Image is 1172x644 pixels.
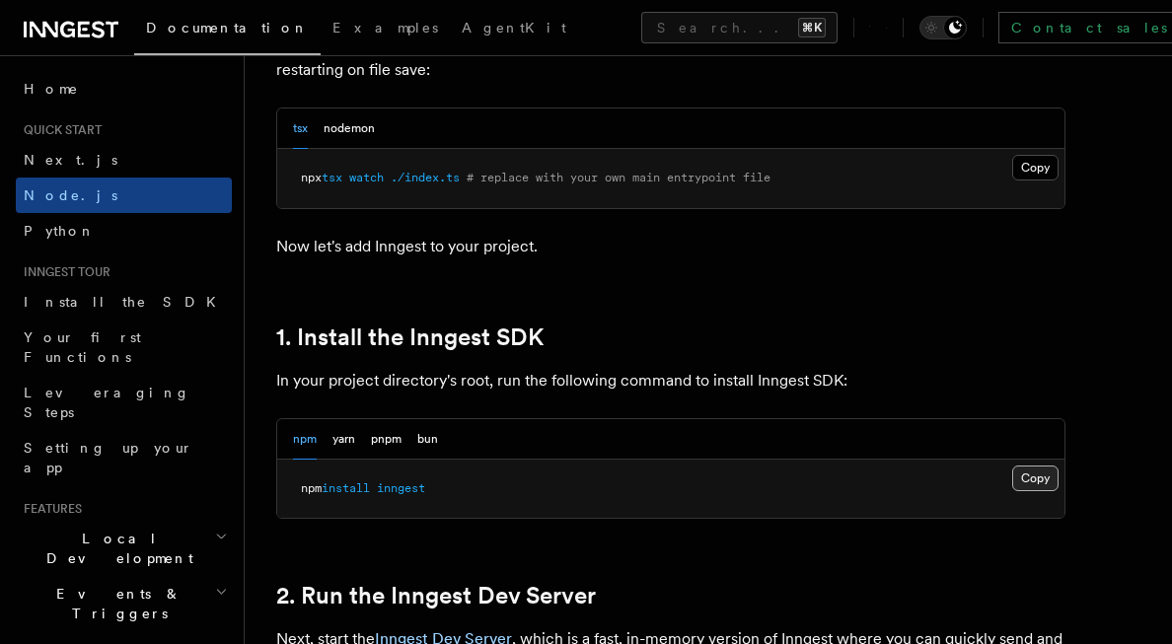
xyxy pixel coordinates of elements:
button: Copy [1012,155,1059,180]
a: Install the SDK [16,284,232,320]
p: Now let's add Inngest to your project. [276,233,1065,260]
span: watch [349,171,384,184]
span: Examples [332,20,438,36]
p: In your project directory's root, run the following command to install Inngest SDK: [276,367,1065,394]
span: npm [301,481,322,495]
a: 1. Install the Inngest SDK [276,323,544,351]
span: inngest [377,481,425,495]
span: Node.js [24,187,117,203]
span: AgentKit [462,20,566,36]
a: Examples [321,6,450,53]
button: Toggle dark mode [919,16,967,39]
span: Setting up your app [24,440,193,475]
button: Search...⌘K [641,12,838,43]
span: Inngest tour [16,264,110,280]
a: 2. Run the Inngest Dev Server [276,582,596,609]
span: tsx [322,171,342,184]
span: Your first Functions [24,329,141,365]
a: Your first Functions [16,320,232,375]
a: Home [16,71,232,107]
button: Events & Triggers [16,576,232,631]
span: Local Development [16,529,215,568]
span: Next.js [24,152,117,168]
kbd: ⌘K [798,18,826,37]
button: yarn [332,419,355,460]
button: pnpm [371,419,402,460]
span: Leveraging Steps [24,385,190,420]
span: Quick start [16,122,102,138]
button: tsx [293,108,308,149]
a: Python [16,213,232,249]
button: Copy [1012,465,1059,491]
a: Leveraging Steps [16,375,232,430]
button: Local Development [16,521,232,576]
a: Documentation [134,6,321,55]
span: npx [301,171,322,184]
a: Next.js [16,142,232,178]
span: install [322,481,370,495]
span: Events & Triggers [16,584,215,623]
button: bun [417,419,438,460]
a: Node.js [16,178,232,213]
button: nodemon [324,108,375,149]
span: Home [24,79,79,99]
span: Documentation [146,20,309,36]
span: # replace with your own main entrypoint file [467,171,770,184]
button: npm [293,419,317,460]
span: Features [16,501,82,517]
a: AgentKit [450,6,578,53]
span: Install the SDK [24,294,228,310]
span: ./index.ts [391,171,460,184]
span: Python [24,223,96,239]
a: Setting up your app [16,430,232,485]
